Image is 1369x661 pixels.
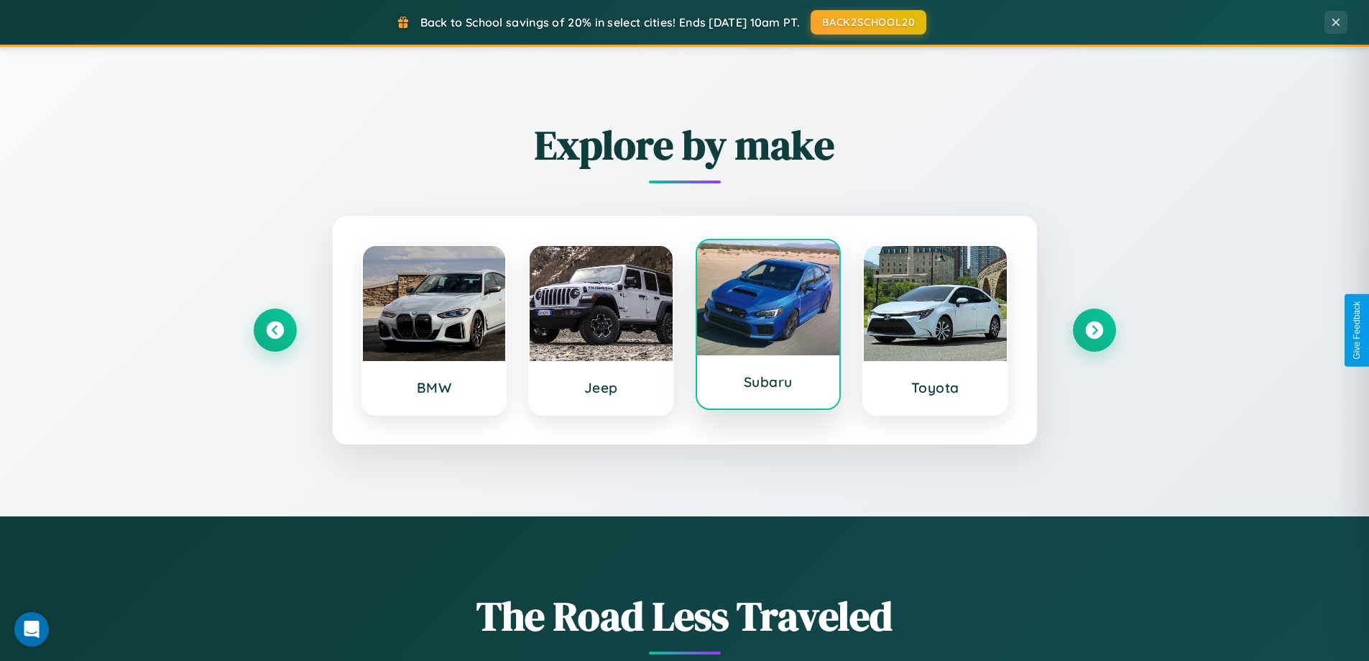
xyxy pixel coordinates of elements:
h3: BMW [377,379,492,396]
span: Back to School savings of 20% in select cities! Ends [DATE] 10am PT. [420,15,800,29]
h2: Explore by make [254,117,1116,173]
h3: Jeep [544,379,658,396]
button: BACK2SCHOOL20 [811,10,926,35]
h3: Toyota [878,379,992,396]
div: Open Intercom Messenger [14,612,49,647]
div: Give Feedback [1352,301,1362,360]
h1: The Road Less Traveled [254,588,1116,644]
h3: Subaru [711,373,826,391]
